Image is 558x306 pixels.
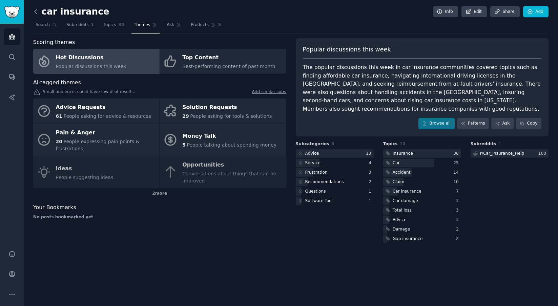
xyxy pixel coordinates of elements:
[56,127,156,138] div: Pain & Anger
[305,179,344,185] div: Recommendations
[393,198,418,204] div: Car damage
[393,151,413,157] div: Insurance
[305,151,319,157] div: Advice
[453,151,461,157] div: 38
[182,113,189,119] span: 29
[190,113,272,119] span: People asking for tools & solutions
[456,226,461,233] div: 2
[182,102,272,113] div: Solution Requests
[36,22,50,28] span: Search
[471,141,496,147] span: Subreddits
[490,6,519,18] a: Share
[160,124,286,156] a: Money Talk5People talking about spending money
[131,20,160,34] a: Themes
[498,141,501,146] span: 1
[383,216,461,224] a: Advice3
[491,118,514,129] a: Ask
[91,22,94,28] span: 1
[33,89,286,96] div: Small audience, could have low # of results.
[523,6,549,18] a: Add
[33,188,286,199] div: 2 more
[33,124,160,156] a: Pain & Anger20People expressing pain points & frustrations
[160,99,286,124] a: Solution Requests29People asking for tools & solutions
[66,22,89,28] span: Subreddits
[56,64,126,69] span: Popular discussions this week
[56,52,126,63] div: Hot Discussions
[516,118,541,129] button: Copy
[433,6,458,18] a: Info
[167,22,174,28] span: Ask
[160,49,286,74] a: Top ContentBest-performing content of past month
[393,179,405,185] div: Claim
[303,45,391,54] span: Popular discussions this week
[383,206,461,215] a: Total loss3
[383,178,461,186] a: Claim10
[252,89,286,96] a: Add similar subs
[369,179,374,185] div: 2
[296,187,374,196] a: Questions1
[134,22,150,28] span: Themes
[296,141,329,147] span: Subcategories
[33,6,109,17] h2: car insurance
[456,189,461,195] div: 7
[305,170,328,176] div: Frustration
[456,207,461,214] div: 3
[63,113,151,119] span: People asking for advice & resources
[383,168,461,177] a: Accident14
[393,170,411,176] div: Accident
[101,20,126,34] a: Topics38
[56,139,62,144] span: 20
[453,170,461,176] div: 14
[383,149,461,158] a: Insurance38
[456,198,461,204] div: 3
[393,160,400,166] div: Car
[538,151,549,157] div: 100
[182,142,186,148] span: 5
[296,159,374,167] a: Service4
[296,197,374,205] a: Software Tool1
[119,22,124,28] span: 38
[393,236,423,242] div: Gap insurance
[480,151,524,157] div: r/ Car_Insurance_Help
[366,151,374,157] div: 13
[383,235,461,243] a: Gap insurance2
[400,141,405,146] span: 10
[164,20,184,34] a: Ask
[305,189,326,195] div: Questions
[471,149,549,158] a: r/Car_Insurance_Help100
[33,99,160,124] a: Advice Requests61People asking for advice & resources
[383,197,461,205] a: Car damage3
[461,6,487,18] a: Edit
[296,168,374,177] a: Frustration3
[103,22,116,28] span: Topics
[182,64,275,69] span: Best-performing content of past month
[182,52,275,63] div: Top Content
[33,20,59,34] a: Search
[393,217,407,223] div: Advice
[33,38,75,47] span: Scoring themes
[303,63,542,113] div: The popular discussions this week in car insurance communities covered topics such as finding aff...
[218,22,221,28] span: 5
[191,22,209,28] span: Products
[383,225,461,234] a: Damage2
[393,207,412,214] div: Total loss
[64,20,96,34] a: Subreddits1
[56,113,62,119] span: 61
[393,189,421,195] div: Car insurance
[453,160,461,166] div: 25
[418,118,455,129] a: Browse all
[456,217,461,223] div: 3
[187,142,277,148] span: People talking about spending money
[296,178,374,186] a: Recommendations2
[453,179,461,185] div: 10
[56,102,151,113] div: Advice Requests
[33,214,286,220] div: No posts bookmarked yet
[369,198,374,204] div: 1
[383,159,461,167] a: Car25
[188,20,223,34] a: Products5
[305,160,321,166] div: Service
[393,226,410,233] div: Damage
[369,189,374,195] div: 1
[456,236,461,242] div: 2
[182,131,276,142] div: Money Talk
